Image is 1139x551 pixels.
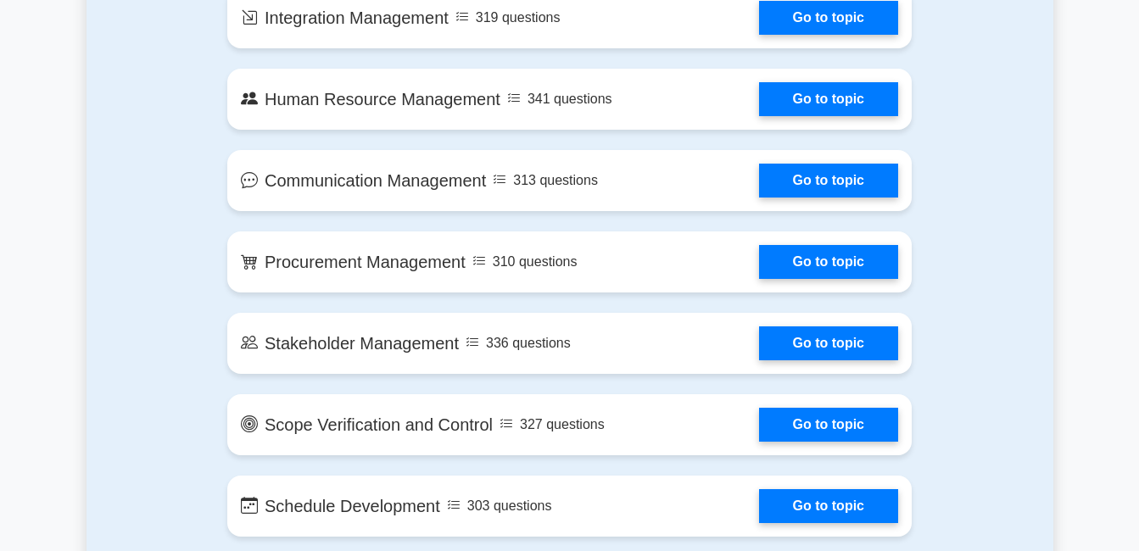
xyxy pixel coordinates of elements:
[759,1,898,35] a: Go to topic
[759,408,898,442] a: Go to topic
[759,245,898,279] a: Go to topic
[759,489,898,523] a: Go to topic
[759,82,898,116] a: Go to topic
[759,326,898,360] a: Go to topic
[759,164,898,198] a: Go to topic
